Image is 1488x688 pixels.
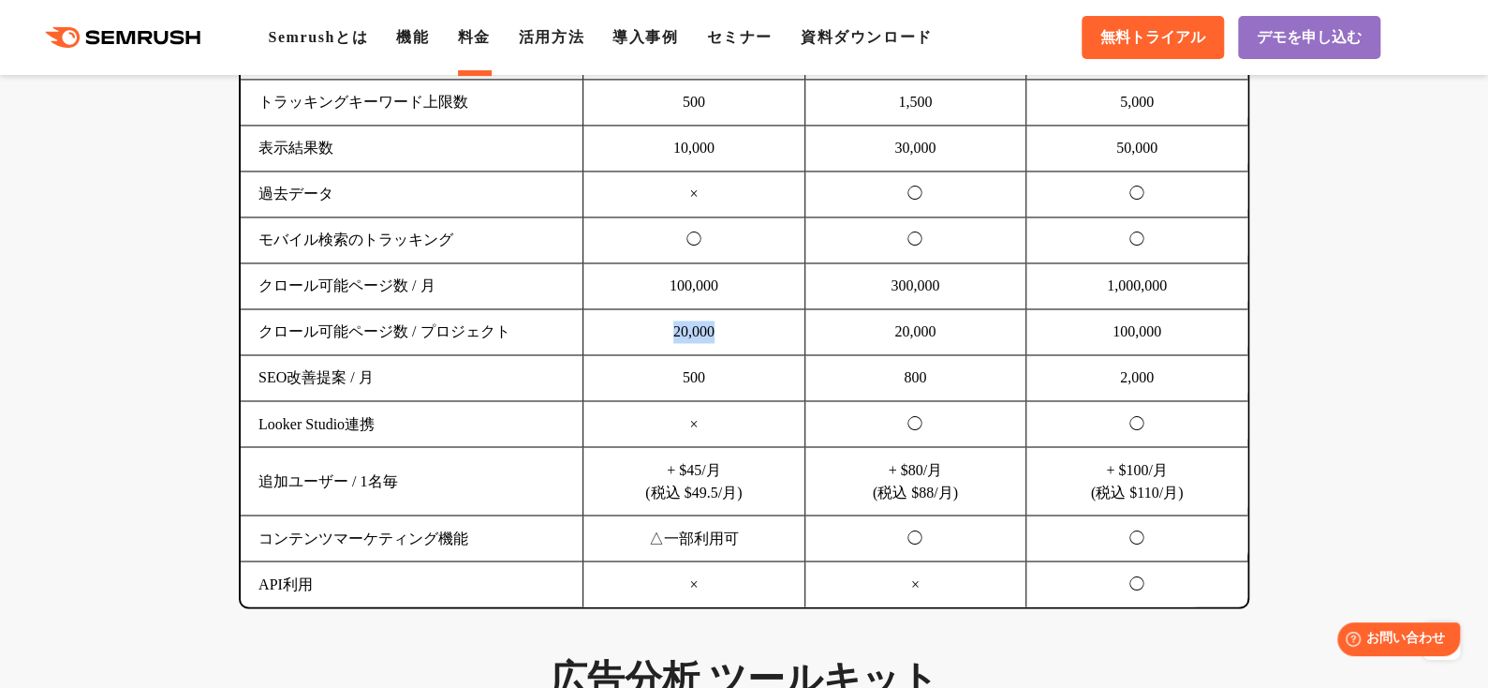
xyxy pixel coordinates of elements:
td: × [804,561,1026,607]
td: Looker Studio連携 [241,401,583,447]
td: SEO改善提案 / 月 [241,355,583,401]
td: 50,000 [1026,126,1248,172]
td: 10,000 [583,126,805,172]
span: デモを申し込む [1257,28,1362,48]
td: トラッキングキーワード上限数 [241,80,583,126]
td: 過去データ [241,172,583,217]
td: 1,000,000 [1026,263,1248,309]
a: 料金 [457,29,490,45]
td: ◯ [804,401,1026,447]
td: クロール可能ページ数 / 月 [241,263,583,309]
td: 30,000 [804,126,1026,172]
td: ◯ [1026,561,1248,607]
a: 活用方法 [519,29,584,45]
td: 500 [583,355,805,401]
td: 100,000 [583,263,805,309]
a: セミナー [706,29,772,45]
td: ◯ [583,217,805,263]
iframe: Help widget launcher [1321,615,1467,667]
td: ◯ [1026,401,1248,447]
td: 800 [804,355,1026,401]
td: ◯ [804,516,1026,561]
td: × [583,561,805,607]
a: 機能 [396,29,429,45]
td: ◯ [1026,516,1248,561]
a: デモを申し込む [1238,16,1380,59]
td: + $80/月 (税込 $88/月) [804,447,1026,516]
span: 無料トライアル [1100,28,1205,48]
a: 無料トライアル [1082,16,1224,59]
td: ◯ [1026,172,1248,217]
td: 追加ユーザー / 1名毎 [241,447,583,516]
td: 500 [583,80,805,126]
a: Semrushとは [268,29,368,45]
a: 導入事例 [612,29,678,45]
td: モバイル検索のトラッキング [241,217,583,263]
td: 20,000 [804,309,1026,355]
td: クロール可能ページ数 / プロジェクト [241,309,583,355]
td: 2,000 [1026,355,1248,401]
td: 1,500 [804,80,1026,126]
td: 5,000 [1026,80,1248,126]
td: × [583,172,805,217]
td: ◯ [804,172,1026,217]
td: × [583,401,805,447]
td: 20,000 [583,309,805,355]
td: API利用 [241,561,583,607]
td: + $45/月 (税込 $49.5/月) [583,447,805,516]
td: ◯ [1026,217,1248,263]
td: 300,000 [804,263,1026,309]
td: コンテンツマーケティング機能 [241,516,583,561]
td: + $100/月 (税込 $110/月) [1026,447,1248,516]
td: 表示結果数 [241,126,583,172]
td: 100,000 [1026,309,1248,355]
td: ◯ [804,217,1026,263]
a: 資料ダウンロード [801,29,933,45]
td: △一部利用可 [583,516,805,561]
